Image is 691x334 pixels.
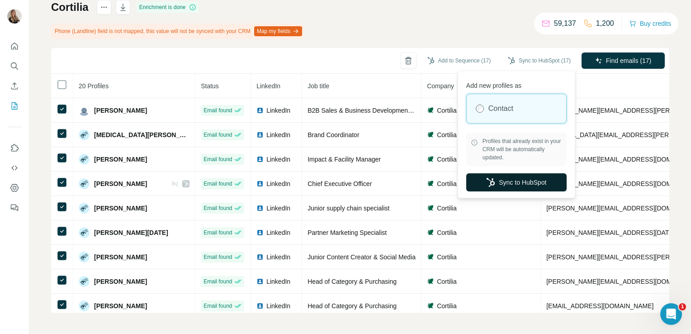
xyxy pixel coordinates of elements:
span: Cortilia [437,301,457,310]
img: Avatar [7,9,22,24]
p: Add new profiles as [466,77,567,90]
img: LinkedIn logo [256,156,264,163]
button: Sync to HubSpot [466,173,567,191]
img: LinkedIn logo [256,107,264,114]
span: [PERSON_NAME] [94,204,147,213]
img: company-logo [427,156,434,163]
span: Status [201,82,219,90]
button: Add to Sequence (17) [421,54,497,67]
img: company-logo [427,205,434,212]
span: Cortilia [437,155,457,164]
img: company-logo [427,278,434,285]
span: Cortilia [437,253,457,262]
span: LinkedIn [266,204,290,213]
button: Enrich CSV [7,78,22,94]
div: Enrichment is done [137,2,199,13]
img: LinkedIn logo [256,302,264,310]
img: company-logo [427,253,434,261]
span: [PERSON_NAME] [94,155,147,164]
span: 20 Profiles [79,82,109,90]
img: LinkedIn logo [256,205,264,212]
img: Avatar [79,178,90,189]
span: LinkedIn [266,130,290,139]
img: Avatar [79,301,90,311]
span: [PERSON_NAME] [94,277,147,286]
p: 59,137 [554,18,576,29]
img: LinkedIn logo [256,229,264,236]
button: Feedback [7,200,22,216]
label: Contact [488,103,513,114]
span: Email found [204,131,232,139]
span: Chief Executive Officer [308,180,372,187]
span: LinkedIn [266,155,290,164]
span: LinkedIn [256,82,280,90]
img: LinkedIn logo [256,278,264,285]
span: LinkedIn [266,179,290,188]
span: Email found [204,253,232,261]
p: 1,200 [596,18,614,29]
span: Profiles that already exist in your CRM will be automatically updated. [483,137,562,162]
span: Email found [204,106,232,115]
span: [PERSON_NAME] [94,179,147,188]
span: Cortilia [437,204,457,213]
span: Email found [204,204,232,212]
span: B2B Sales & Business Development Manager [308,107,436,114]
span: Find emails (17) [606,56,651,65]
span: Impact & Facility Manager [308,156,381,163]
span: [PERSON_NAME] [94,106,147,115]
span: [MEDICAL_DATA][PERSON_NAME] [94,130,189,139]
img: Avatar [79,227,90,238]
span: LinkedIn [266,301,290,310]
span: Email found [204,277,232,286]
button: Map my fields [254,26,302,36]
span: Email found [204,229,232,237]
img: LinkedIn logo [256,253,264,261]
span: [PERSON_NAME] [94,253,147,262]
iframe: Intercom live chat [660,303,682,325]
img: company-logo [427,107,434,114]
span: Head of Category & Purchasing [308,278,397,285]
span: Brand Coordinator [308,131,359,138]
img: Avatar [79,252,90,262]
span: LinkedIn [266,277,290,286]
span: Cortilia [437,228,457,237]
span: Cortilia [437,277,457,286]
img: LinkedIn logo [256,131,264,138]
span: Cortilia [437,130,457,139]
button: Quick start [7,38,22,54]
span: LinkedIn [266,106,290,115]
img: Avatar [79,129,90,140]
span: [PERSON_NAME][DATE] [94,228,168,237]
span: LinkedIn [266,253,290,262]
span: [EMAIL_ADDRESS][DOMAIN_NAME] [546,302,653,310]
button: Find emails (17) [582,52,665,69]
img: Avatar [79,276,90,287]
span: Email found [204,155,232,163]
button: Use Surfe API [7,160,22,176]
button: Search [7,58,22,74]
button: Sync to HubSpot (17) [502,54,577,67]
img: LinkedIn logo [256,180,264,187]
button: Use Surfe on LinkedIn [7,140,22,156]
span: Junior Content Creator & Social Media [308,253,416,261]
span: Junior supply chain specialist [308,205,389,212]
img: company-logo [427,302,434,310]
button: Dashboard [7,180,22,196]
span: Company [427,82,454,90]
span: Partner Marketing Specialist [308,229,387,236]
img: company-logo [427,180,434,187]
span: Email found [204,180,232,188]
span: LinkedIn [266,228,290,237]
img: company-logo [427,229,434,236]
span: [PERSON_NAME] [94,301,147,310]
img: company-logo [427,131,434,138]
img: Avatar [79,203,90,214]
div: Phone (Landline) field is not mapped, this value will not be synced with your CRM [51,24,304,39]
span: Head of Category & Purchasing [308,302,397,310]
img: Avatar [79,105,90,116]
span: Cortilia [437,179,457,188]
span: Job title [308,82,329,90]
button: My lists [7,98,22,114]
span: Cortilia [437,106,457,115]
img: Avatar [79,154,90,165]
